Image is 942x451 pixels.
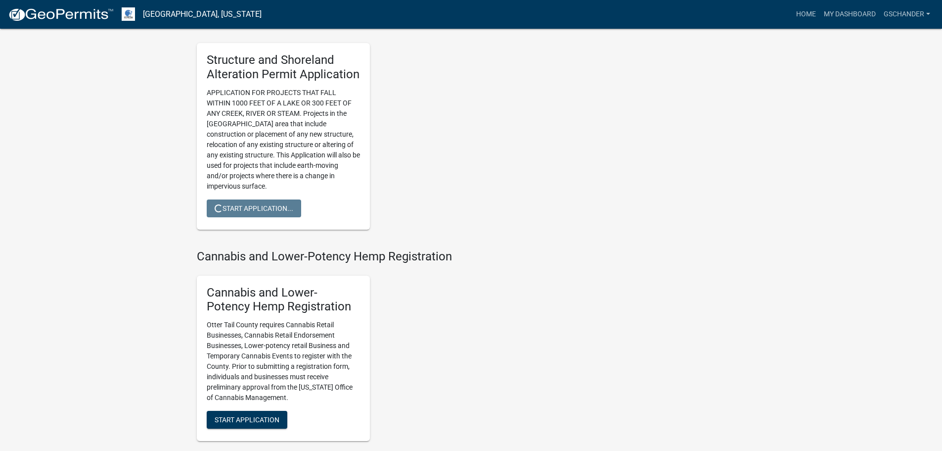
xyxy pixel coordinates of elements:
span: Start Application... [215,204,293,212]
p: APPLICATION FOR PROJECTS THAT FALL WITHIN 1000 FEET OF A LAKE OR 300 FEET OF ANY CREEK, RIVER OR ... [207,88,360,192]
span: Start Application [215,416,279,424]
img: Otter Tail County, Minnesota [122,7,135,21]
a: Home [792,5,820,24]
button: Start Application... [207,200,301,217]
h5: Cannabis and Lower-Potency Hemp Registration [207,286,360,314]
h4: Cannabis and Lower-Potency Hemp Registration [197,250,558,264]
button: Start Application [207,411,287,429]
a: [GEOGRAPHIC_DATA], [US_STATE] [143,6,262,23]
p: Otter Tail County requires Cannabis Retail Businesses, Cannabis Retail Endorsement Businesses, Lo... [207,320,360,403]
h5: Structure and Shoreland Alteration Permit Application [207,53,360,82]
a: My Dashboard [820,5,880,24]
a: gschander [880,5,934,24]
